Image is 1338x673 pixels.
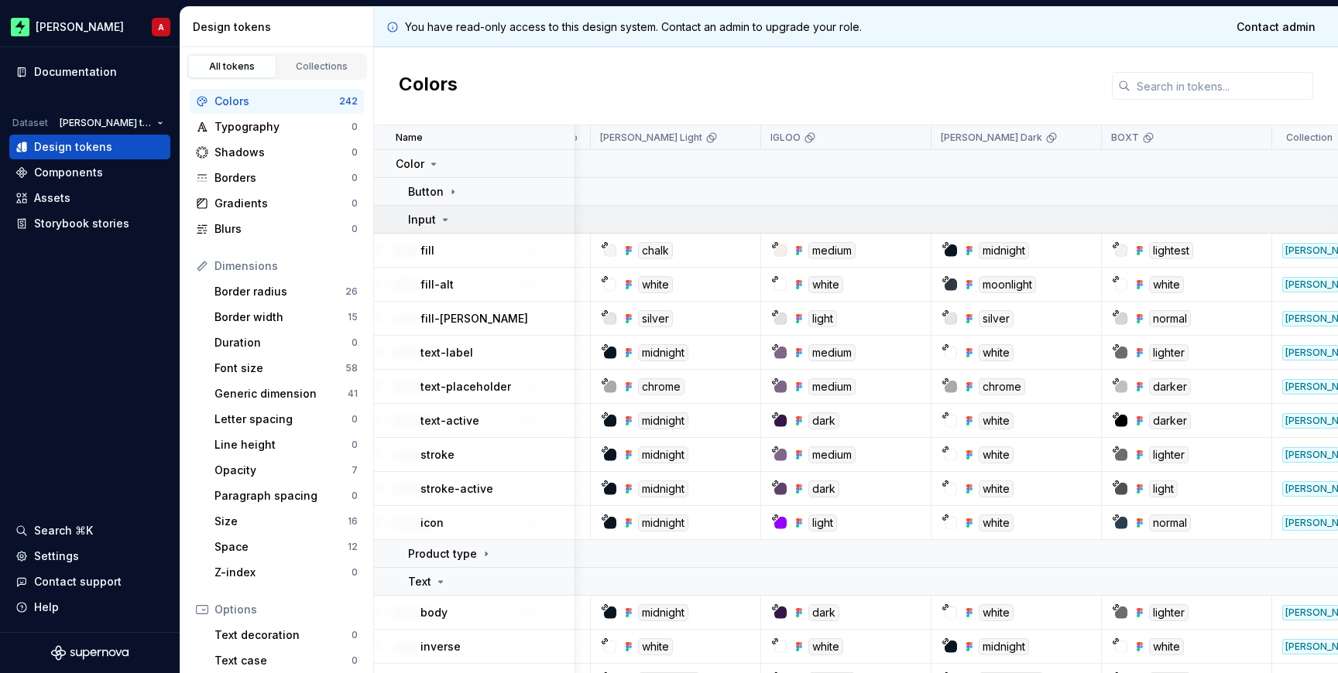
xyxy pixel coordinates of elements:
[1149,242,1193,259] div: lightest
[208,432,364,457] a: Line height0
[1149,412,1191,429] div: darker
[420,515,444,531] p: icon
[979,604,1014,621] div: white
[214,309,348,325] div: Border width
[208,279,364,304] a: Border radius26
[214,258,358,274] div: Dimensions
[1149,514,1191,531] div: normal
[60,117,151,129] span: [PERSON_NAME] tokens
[34,165,103,180] div: Components
[352,439,358,451] div: 0
[1226,13,1326,41] a: Contact admin
[214,602,358,617] div: Options
[348,541,358,553] div: 12
[208,381,364,406] a: Generic dimension41
[420,379,511,395] p: text-placeholder
[190,140,364,165] a: Shadows0
[12,117,48,129] div: Dataset
[190,89,364,114] a: Colors242
[214,514,348,529] div: Size
[420,413,479,429] p: text-active
[348,388,358,400] div: 41
[283,60,361,73] div: Collections
[214,463,352,478] div: Opacity
[208,648,364,673] a: Text case0
[979,310,1014,327] div: silver
[638,480,688,497] div: midnight
[638,310,673,327] div: silver
[979,638,1029,655] div: midnight
[638,638,673,655] div: white
[979,242,1029,259] div: midnight
[208,483,364,508] a: Paragraph spacing0
[1149,378,1191,395] div: darker
[352,121,358,133] div: 0
[638,378,684,395] div: chrome
[408,184,444,200] p: Button
[34,600,59,615] div: Help
[420,447,455,463] p: stroke
[1149,604,1189,621] div: lighter
[1149,446,1189,463] div: lighter
[420,639,461,654] p: inverse
[420,243,434,258] p: fill
[9,569,170,594] button: Contact support
[808,344,856,361] div: medium
[396,132,423,144] p: Name
[352,172,358,184] div: 0
[638,514,688,531] div: midnight
[214,488,352,504] div: Paragraph spacing
[420,605,448,620] p: body
[348,515,358,528] div: 16
[979,276,1036,293] div: moonlight
[190,217,364,241] a: Blurs0
[770,132,801,144] p: IGLOO
[638,604,688,621] div: midnight
[638,344,688,361] div: midnight
[352,654,358,667] div: 0
[208,458,364,483] a: Opacity7
[979,514,1014,531] div: white
[420,311,528,326] p: fill-[PERSON_NAME]
[9,135,170,159] a: Design tokens
[1149,310,1191,327] div: normal
[979,446,1014,463] div: white
[408,546,477,562] p: Product type
[214,437,352,453] div: Line height
[345,285,358,298] div: 26
[214,539,348,555] div: Space
[208,623,364,647] a: Text decoration0
[345,362,358,374] div: 58
[214,565,352,580] div: Z-index
[1130,72,1313,100] input: Search in tokens...
[808,480,839,497] div: dark
[1111,132,1139,144] p: BOXT
[399,72,458,100] h2: Colors
[352,336,358,349] div: 0
[9,186,170,210] a: Assets
[208,305,364,330] a: Border width15
[214,360,345,376] div: Font size
[34,523,93,538] div: Search ⌘K
[352,146,358,159] div: 0
[352,490,358,502] div: 0
[638,276,673,293] div: white
[214,170,352,186] div: Borders
[214,412,352,427] div: Letter spacing
[53,112,170,134] button: [PERSON_NAME] tokens
[1149,480,1178,497] div: light
[808,514,837,531] div: light
[808,412,839,429] div: dark
[638,412,688,429] div: midnight
[214,145,352,160] div: Shadows
[339,95,358,108] div: 242
[34,216,129,231] div: Storybook stories
[352,629,358,641] div: 0
[36,19,124,35] div: [PERSON_NAME]
[979,344,1014,361] div: white
[352,223,358,235] div: 0
[808,604,839,621] div: dark
[348,311,358,323] div: 15
[352,566,358,579] div: 0
[208,535,364,559] a: Space12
